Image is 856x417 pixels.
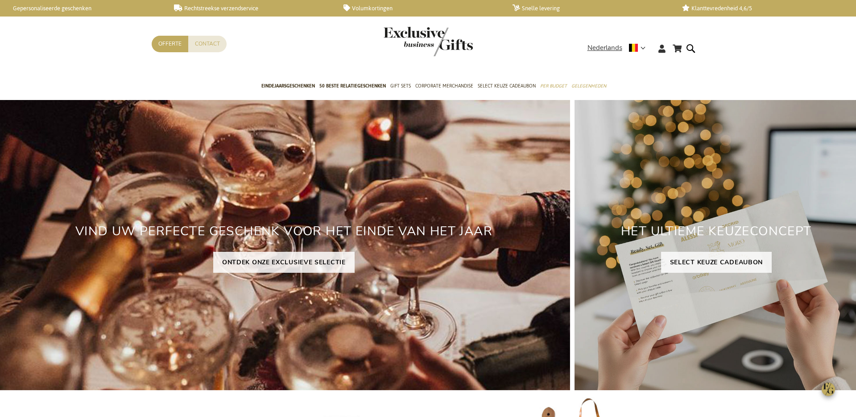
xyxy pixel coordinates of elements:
span: 50 beste relatiegeschenken [319,81,386,91]
a: Snelle levering [513,4,668,12]
span: Gelegenheden [571,81,606,91]
a: Offerte [152,36,188,52]
div: Nederlands [587,43,651,53]
span: Per Budget [540,81,567,91]
a: Volumkortingen [343,4,499,12]
a: ONTDEK ONZE EXCLUSIEVE SELECTIE [213,252,355,273]
a: store logo [384,27,428,56]
span: Nederlands [587,43,622,53]
img: Exclusive Business gifts logo [384,27,473,56]
span: Select Keuze Cadeaubon [478,81,536,91]
span: Eindejaarsgeschenken [261,81,315,91]
a: SELECT KEUZE CADEAUBON [661,252,772,273]
a: Gepersonaliseerde geschenken [4,4,160,12]
span: Gift Sets [390,81,411,91]
span: Corporate Merchandise [415,81,473,91]
a: Contact [188,36,227,52]
a: Klanttevredenheid 4,6/5 [682,4,837,12]
a: Rechtstreekse verzendservice [174,4,329,12]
